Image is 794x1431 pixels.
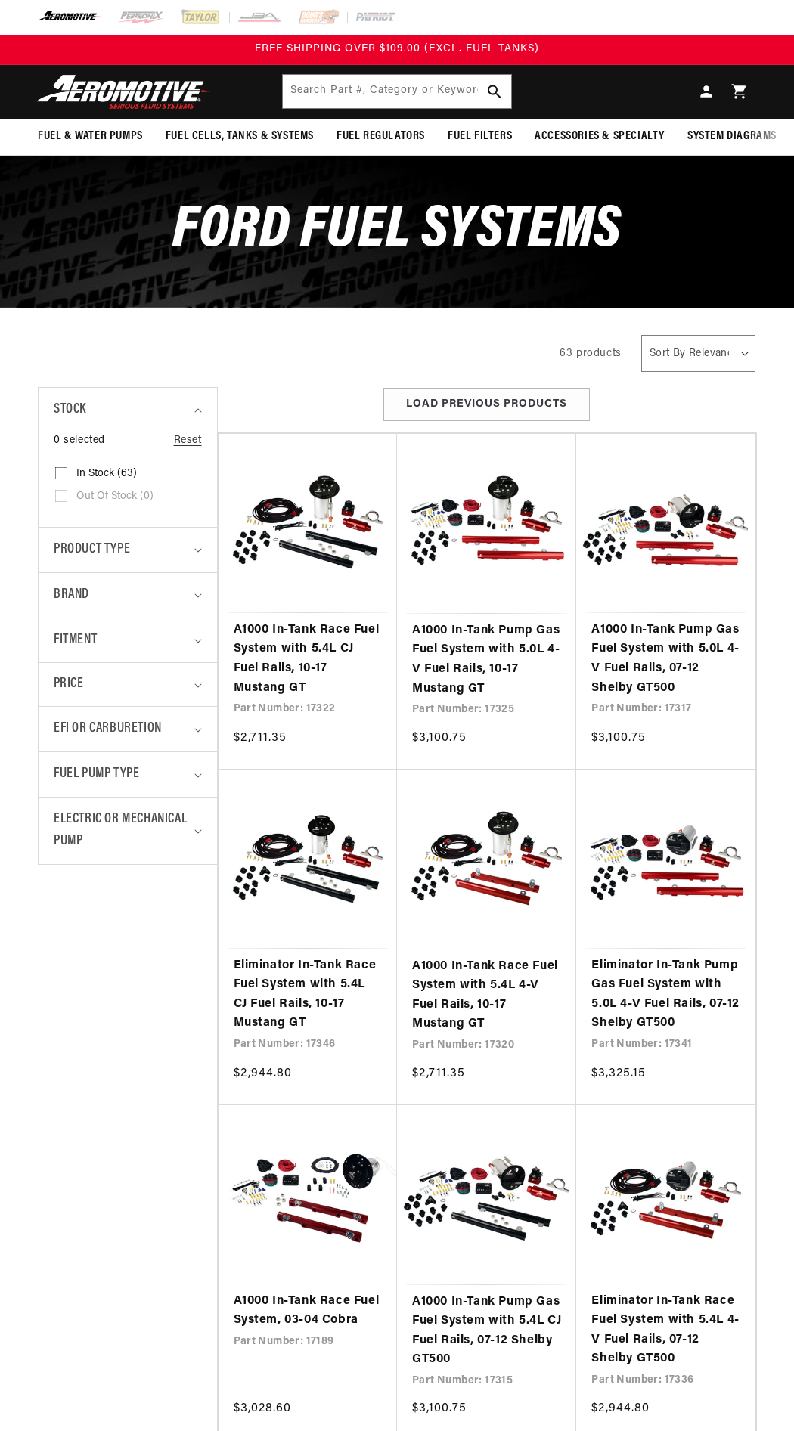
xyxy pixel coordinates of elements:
[33,74,222,110] img: Aeromotive
[54,399,86,421] span: Stock
[172,201,622,261] span: Ford Fuel Systems
[687,129,777,144] span: System Diagrams
[54,674,83,695] span: Price
[255,43,539,54] span: FREE SHIPPING OVER $109.00 (EXCL. FUEL TANKS)
[676,119,788,154] summary: System Diagrams
[54,432,105,449] span: 0 selected
[591,621,740,698] a: A1000 In-Tank Pump Gas Fuel System with 5.0L 4-V Fuel Rails, 07-12 Shelby GT500
[54,630,97,652] span: Fitment
[54,618,202,663] summary: Fitment (0 selected)
[54,573,202,618] summary: Brand (0 selected)
[76,490,154,503] span: Out of stock (0)
[234,1292,382,1330] a: A1000 In-Tank Race Fuel System, 03-04 Cobra
[412,621,561,698] a: A1000 In-Tank Pump Gas Fuel System with 5.0L 4-V Fuel Rails, 10-17 Mustang GT
[523,119,676,154] summary: Accessories & Specialty
[54,388,202,432] summary: Stock (0 selected)
[26,119,154,154] summary: Fuel & Water Pumps
[412,957,561,1034] a: A1000 In-Tank Race Fuel System with 5.4L 4-V Fuel Rails, 10-17 Mustang GT
[76,467,137,481] span: In stock (63)
[383,388,590,422] button: Load Previous Products
[54,764,139,785] span: Fuel Pump Type
[591,956,740,1033] a: Eliminator In-Tank Pump Gas Fuel System with 5.0L 4-V Fuel Rails, 07-12 Shelby GT500
[54,663,202,706] summary: Price
[448,129,512,144] span: Fuel Filters
[54,528,202,572] summary: Product type (0 selected)
[54,718,162,740] span: EFI or Carburetion
[234,621,382,698] a: A1000 In-Tank Race Fuel System with 5.4L CJ Fuel Rails, 10-17 Mustang GT
[54,707,202,751] summary: EFI or Carburetion (0 selected)
[412,1293,561,1370] a: A1000 In-Tank Pump Gas Fuel System with 5.4L CJ Fuel Rails, 07-12 Shelby GT500
[478,75,511,108] button: search button
[54,539,130,561] span: Product type
[54,798,202,864] summary: Electric or Mechanical Pump (0 selected)
[535,129,665,144] span: Accessories & Specialty
[591,1292,740,1369] a: Eliminator In-Tank Race Fuel System with 5.4L 4-V Fuel Rails, 07-12 Shelby GT500
[38,129,143,144] span: Fuel & Water Pumps
[325,119,436,154] summary: Fuel Regulators
[54,584,89,606] span: Brand
[54,752,202,797] summary: Fuel Pump Type (0 selected)
[54,809,188,853] span: Electric or Mechanical Pump
[560,348,622,359] span: 63 products
[234,956,382,1033] a: Eliminator In-Tank Race Fuel System with 5.4L CJ Fuel Rails, 10-17 Mustang GT
[283,75,510,108] input: Search by Part Number, Category or Keyword
[154,119,325,154] summary: Fuel Cells, Tanks & Systems
[337,129,425,144] span: Fuel Regulators
[166,129,314,144] span: Fuel Cells, Tanks & Systems
[436,119,523,154] summary: Fuel Filters
[174,432,202,449] a: Reset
